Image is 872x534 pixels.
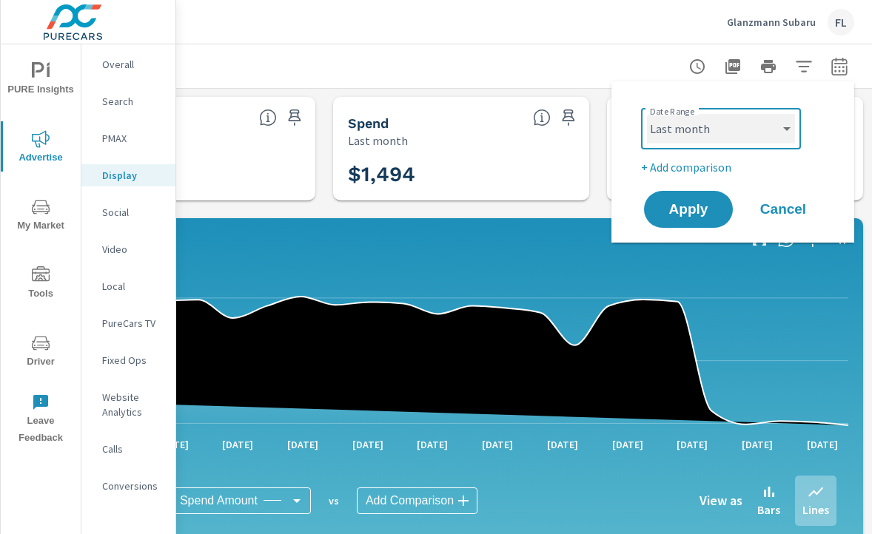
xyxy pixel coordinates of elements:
[342,437,394,452] p: [DATE]
[700,493,742,508] h6: View as
[357,487,477,514] div: Add Comparison
[602,437,654,452] p: [DATE]
[277,437,329,452] p: [DATE]
[557,106,580,129] span: Save this to your personalized report
[789,52,819,81] button: Apply Filters
[731,437,783,452] p: [DATE]
[81,438,175,460] div: Calls
[754,52,783,81] button: Print Report
[102,442,164,456] p: Calls
[81,349,175,371] div: Fixed Ops
[796,437,848,452] p: [DATE]
[102,479,164,493] p: Conversions
[102,168,164,183] p: Display
[825,52,854,81] button: Select Date Range
[1,44,81,453] div: nav menu
[81,238,175,260] div: Video
[533,109,551,126] span: The amount of money spent on advertising during the period.
[472,437,523,452] p: [DATE]
[102,131,164,146] p: PMAX
[659,203,718,216] span: Apply
[102,94,164,109] p: Search
[102,353,164,368] p: Fixed Ops
[406,437,458,452] p: [DATE]
[212,437,264,452] p: [DATE]
[739,191,828,228] button: Cancel
[757,501,780,518] p: Bars
[537,437,588,452] p: [DATE]
[828,9,854,36] div: FL
[5,393,76,447] span: Leave Feedback
[5,266,76,303] span: Tools
[81,312,175,334] div: PureCars TV
[754,203,813,216] span: Cancel
[81,90,175,112] div: Search
[348,162,574,187] h3: $1,494
[102,242,164,257] p: Video
[348,115,389,131] h5: Spend
[74,162,301,187] h3: 901
[102,57,164,72] p: Overall
[81,53,175,75] div: Overall
[102,205,164,220] p: Social
[802,501,829,518] p: Lines
[5,130,76,166] span: Advertise
[171,487,311,514] div: Spend Amount
[348,132,408,149] p: Last month
[81,201,175,223] div: Social
[644,191,733,228] button: Apply
[641,158,831,176] p: + Add comparison
[180,493,258,508] span: Spend Amount
[366,493,454,508] span: Add Comparison
[718,52,748,81] button: "Export Report to PDF"
[81,475,175,497] div: Conversions
[5,62,76,98] span: PURE Insights
[5,334,76,371] span: Driver
[81,386,175,423] div: Website Analytics
[666,437,718,452] p: [DATE]
[81,275,175,297] div: Local
[102,279,164,294] p: Local
[81,127,175,149] div: PMAX
[102,390,164,419] p: Website Analytics
[5,198,76,234] span: My Market
[102,316,164,331] p: PureCars TV
[727,16,816,29] p: Glanzmann Subaru
[81,164,175,186] div: Display
[259,109,277,126] span: The number of times an ad was clicked by a consumer.
[311,494,357,507] p: vs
